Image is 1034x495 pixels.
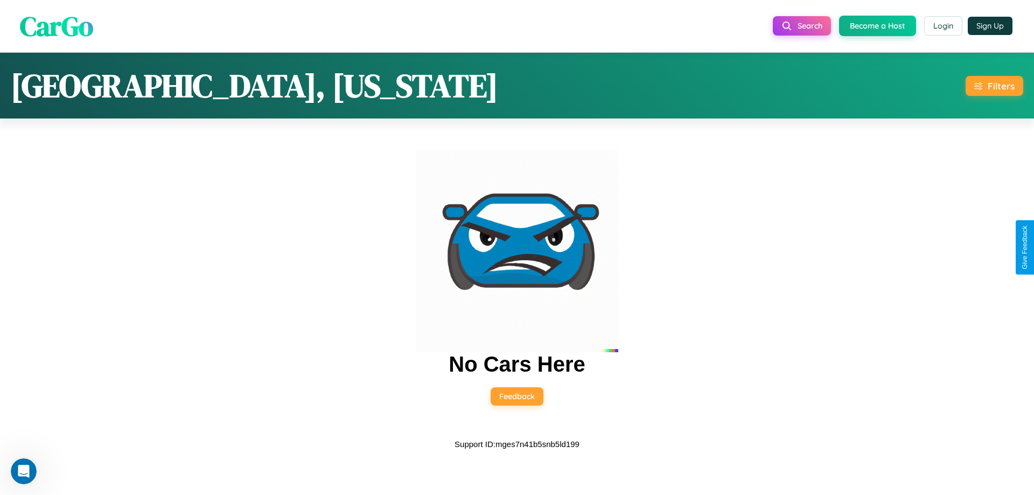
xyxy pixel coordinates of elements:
div: Give Feedback [1021,226,1029,269]
span: Search [798,21,822,31]
h1: [GEOGRAPHIC_DATA], [US_STATE] [11,64,498,108]
button: Become a Host [839,16,916,36]
img: car [416,150,618,352]
span: CarGo [20,7,93,44]
p: Support ID: mges7n41b5snb5ld199 [455,437,579,451]
button: Feedback [491,387,543,406]
button: Filters [966,76,1023,96]
button: Sign Up [968,17,1012,35]
div: Filters [988,80,1015,92]
button: Search [773,16,831,36]
button: Login [924,16,962,36]
h2: No Cars Here [449,352,585,377]
iframe: Intercom live chat [11,458,37,484]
